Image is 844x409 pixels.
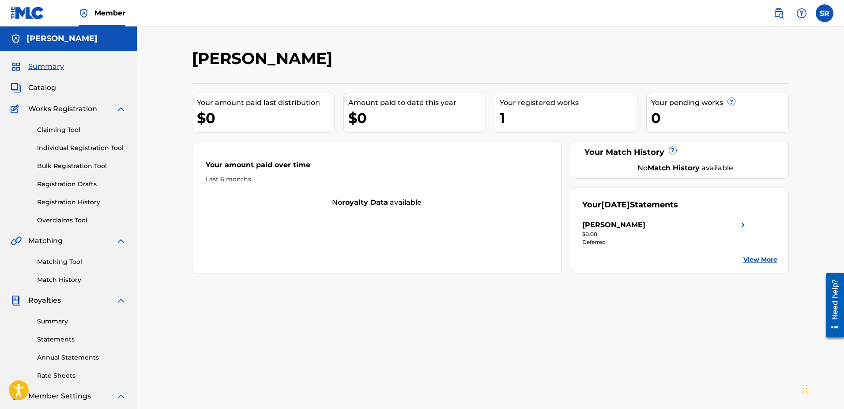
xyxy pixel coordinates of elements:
[651,108,788,128] div: 0
[192,49,337,68] h2: [PERSON_NAME]
[206,160,548,175] div: Your amount paid over time
[116,295,126,306] img: expand
[582,146,778,158] div: Your Match History
[11,295,21,306] img: Royalties
[800,367,844,409] iframe: Chat Widget
[94,8,125,18] span: Member
[582,220,748,246] a: [PERSON_NAME]right chevron icon$0.00Deferred
[37,161,126,171] a: Bulk Registration Tool
[601,200,630,210] span: [DATE]
[816,4,833,22] div: User Menu
[11,34,21,44] img: Accounts
[37,180,126,189] a: Registration Drafts
[26,34,98,44] h5: Stefan Rosca
[37,216,126,225] a: Overclaims Tool
[11,7,45,19] img: MLC Logo
[796,8,807,19] img: help
[37,198,126,207] a: Registration History
[728,98,735,105] span: ?
[342,198,388,206] strong: royalty data
[11,104,22,114] img: Works Registration
[348,98,486,108] div: Amount paid to date this year
[770,4,787,22] a: Public Search
[116,391,126,401] img: expand
[37,371,126,380] a: Rate Sheets
[819,268,844,341] iframe: Resource Center
[793,4,810,22] div: Help
[28,61,64,72] span: Summary
[37,143,126,153] a: Individual Registration Tool
[28,104,97,114] span: Works Registration
[206,175,548,184] div: Last 6 months
[773,8,784,19] img: search
[348,108,486,128] div: $0
[500,98,637,108] div: Your registered works
[11,61,64,72] a: SummarySummary
[116,104,126,114] img: expand
[28,391,91,401] span: Member Settings
[648,164,700,172] strong: Match History
[582,220,645,230] div: [PERSON_NAME]
[197,98,334,108] div: Your amount paid last distribution
[500,108,637,128] div: 1
[116,236,126,246] img: expand
[37,275,126,285] a: Match History
[28,236,63,246] span: Matching
[197,108,334,128] div: $0
[37,317,126,326] a: Summary
[37,257,126,266] a: Matching Tool
[28,295,61,306] span: Royalties
[593,163,778,173] div: No available
[582,238,748,246] div: Deferred
[11,61,21,72] img: Summary
[37,125,126,135] a: Claiming Tool
[738,220,748,230] img: right chevron icon
[28,83,56,93] span: Catalog
[582,199,678,211] div: Your Statements
[743,255,777,264] a: View More
[192,197,561,208] div: No available
[11,83,56,93] a: CatalogCatalog
[803,375,808,402] div: Drag
[11,83,21,93] img: Catalog
[37,335,126,344] a: Statements
[79,8,89,19] img: Top Rightsholder
[651,98,788,108] div: Your pending works
[669,147,676,154] span: ?
[11,236,22,246] img: Matching
[582,230,748,238] div: $0.00
[37,353,126,362] a: Annual Statements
